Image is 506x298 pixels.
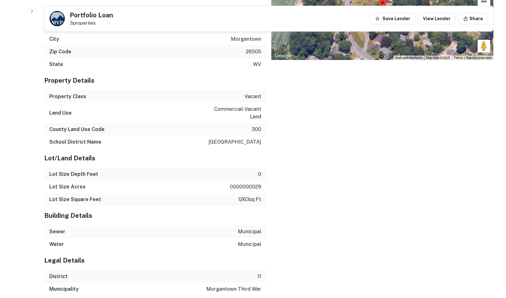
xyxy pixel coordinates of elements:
img: Google [273,52,294,60]
h6: Sewer [49,228,65,235]
p: wv [253,61,261,68]
p: 0 [258,170,261,178]
iframe: Chat Widget [474,247,506,278]
h5: Legal Details [44,256,266,265]
h5: Property Details [44,76,266,85]
h6: Land Use [49,109,72,117]
p: [GEOGRAPHIC_DATA] [208,138,261,146]
a: Terms (opens in new tab) [454,56,462,59]
p: 26505 [246,48,261,56]
h5: Portfolio Loan [70,12,113,18]
h6: City [49,35,59,43]
button: Save Lender [370,13,415,24]
h6: Property Class [49,93,86,100]
h6: Lot Size Depth Feet [49,170,98,178]
p: vacant [244,93,261,100]
h5: Building Details [44,211,266,220]
h6: Lot Size Acres [49,183,86,191]
h6: District [49,273,68,280]
p: 11 [257,273,261,280]
a: Report a map error [466,56,491,59]
p: morgantown third war [206,285,261,293]
span: Map data ©2025 [426,56,450,59]
h6: State [49,61,63,68]
p: commercial-vacant land [204,105,261,121]
h5: Lot/Land Details [44,153,266,163]
button: Keyboard shortcuts [395,56,422,60]
a: View Lender [418,13,455,24]
h6: Water [49,241,64,248]
p: municipal [238,228,261,235]
p: 1263 sq ft [238,196,261,203]
h6: County Land Use Code [49,126,105,133]
h6: Municipality [49,285,79,293]
button: Drag Pegman onto the map to open Street View [478,40,490,52]
p: morgantown [231,35,261,43]
p: 300 [252,126,261,133]
a: Open this area in Google Maps (opens a new window) [273,52,294,60]
button: Share [458,13,488,24]
h6: Zip Code [49,48,71,56]
h6: School District Name [49,138,101,146]
p: municipal [238,241,261,248]
p: 0000000029 [230,183,261,191]
p: 3 properties [70,20,113,26]
h6: Lot Size Square Feet [49,196,101,203]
